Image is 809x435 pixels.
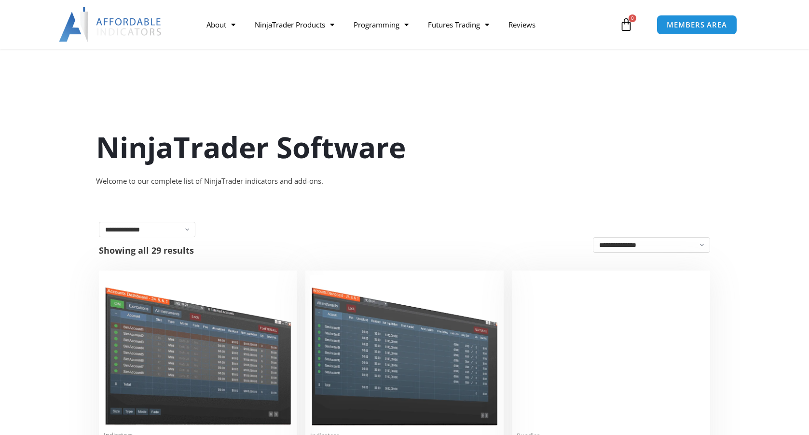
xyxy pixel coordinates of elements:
img: Duplicate Account Actions [104,275,292,425]
a: About [197,14,245,36]
a: MEMBERS AREA [657,15,737,35]
span: 0 [629,14,636,22]
p: Showing all 29 results [99,246,194,255]
img: LogoAI | Affordable Indicators – NinjaTrader [59,7,163,42]
a: Futures Trading [418,14,499,36]
img: Accounts Dashboard Suite [517,275,705,426]
div: Welcome to our complete list of NinjaTrader indicators and add-ons. [96,175,713,188]
a: 0 [605,11,647,39]
img: Account Risk Manager [310,275,499,425]
span: MEMBERS AREA [667,21,727,28]
a: Programming [344,14,418,36]
h1: NinjaTrader Software [96,127,713,167]
nav: Menu [197,14,617,36]
a: Reviews [499,14,545,36]
select: Shop order [593,237,710,253]
a: NinjaTrader Products [245,14,344,36]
